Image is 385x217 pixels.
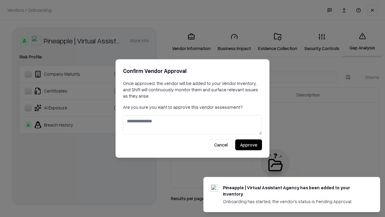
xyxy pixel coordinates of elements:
[123,80,262,99] p: Once approved, the vendor will be added to your Vendor Inventory, and Shift will continuously mon...
[123,67,262,75] h2: Confirm Vendor Approval
[123,104,262,110] p: Are you sure you want to approve this vendor assessment?
[211,184,218,192] img: trypineapple.com
[223,198,365,205] div: Onboarding has started, the vendor's status is Pending Approval.
[223,184,365,197] div: Pineapple | Virtual Assistant Agency has been added to your inventory
[235,140,262,150] button: Approve
[209,140,233,150] button: Cancel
